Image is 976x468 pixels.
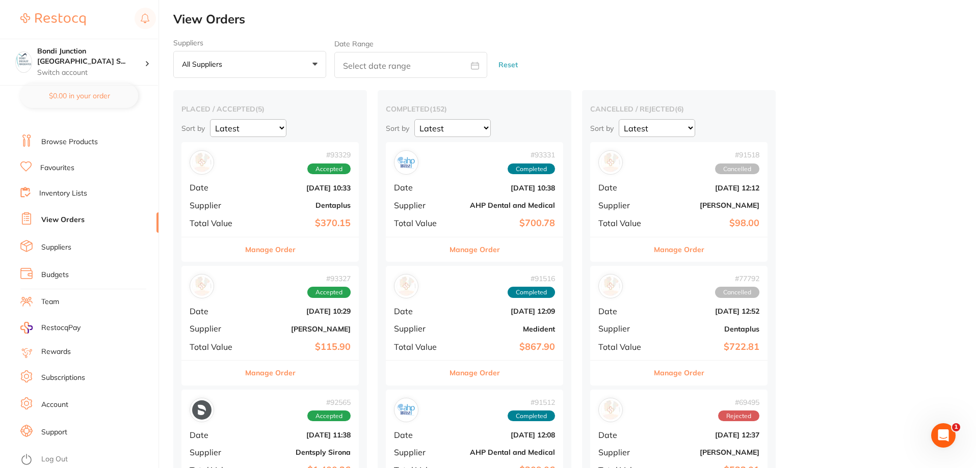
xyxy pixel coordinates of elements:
[190,324,241,333] span: Supplier
[598,430,649,439] span: Date
[190,307,241,316] span: Date
[173,12,976,26] h2: View Orders
[307,398,351,406] span: # 92565
[453,201,555,209] b: AHP Dental and Medical
[307,287,351,298] span: Accepted
[931,423,956,448] iframe: Intercom live chat
[657,431,759,439] b: [DATE] 12:37
[657,307,759,315] b: [DATE] 12:52
[718,410,759,422] span: Rejected
[249,184,351,192] b: [DATE] 10:33
[394,324,445,333] span: Supplier
[394,201,445,210] span: Supplier
[190,201,241,210] span: Supplier
[453,307,555,315] b: [DATE] 12:09
[37,46,145,66] h4: Bondi Junction Sydney Specialist Periodontics
[41,454,68,464] a: Log Out
[598,448,649,457] span: Supplier
[453,218,555,229] b: $700.78
[394,307,445,316] span: Date
[508,287,555,298] span: Completed
[41,242,71,253] a: Suppliers
[192,277,212,296] img: Henry Schein Halas
[508,163,555,175] span: Completed
[654,361,704,385] button: Manage Order
[41,323,81,333] span: RestocqPay
[601,153,620,172] img: Henry Schein Halas
[39,188,87,199] a: Inventory Lists
[192,400,212,420] img: Dentsply Sirona
[334,52,487,78] input: Select date range
[334,40,374,48] label: Date Range
[657,201,759,209] b: [PERSON_NAME]
[245,361,296,385] button: Manage Order
[20,452,155,468] button: Log Out
[590,124,614,133] p: Sort by
[598,307,649,316] span: Date
[182,60,226,69] p: All suppliers
[394,218,445,228] span: Total Value
[190,218,241,228] span: Total Value
[394,448,445,457] span: Supplier
[453,431,555,439] b: [DATE] 12:08
[453,325,555,333] b: Medident
[249,201,351,209] b: Dentaplus
[41,215,85,225] a: View Orders
[508,151,555,159] span: # 93331
[20,322,81,334] a: RestocqPay
[307,163,351,175] span: Accepted
[598,201,649,210] span: Supplier
[41,400,68,410] a: Account
[173,51,326,78] button: All suppliers
[190,430,241,439] span: Date
[181,266,359,386] div: Henry Schein Halas#93327AcceptedDate[DATE] 10:29Supplier[PERSON_NAME]Total Value$115.90Manage Order
[657,448,759,456] b: [PERSON_NAME]
[20,8,86,31] a: Restocq Logo
[654,237,704,262] button: Manage Order
[41,347,71,357] a: Rewards
[307,151,351,159] span: # 93329
[41,373,85,383] a: Subscriptions
[190,448,241,457] span: Supplier
[952,423,960,431] span: 1
[41,297,59,307] a: Team
[181,124,205,133] p: Sort by
[190,183,241,192] span: Date
[173,39,326,47] label: Suppliers
[249,307,351,315] b: [DATE] 10:29
[715,274,759,283] span: # 77792
[245,237,296,262] button: Manage Order
[450,237,500,262] button: Manage Order
[41,427,67,437] a: Support
[249,342,351,352] b: $115.90
[657,184,759,192] b: [DATE] 12:12
[453,448,555,456] b: AHP Dental and Medical
[715,287,759,298] span: Cancelled
[657,218,759,229] b: $98.00
[20,84,138,108] button: $0.00 in your order
[190,342,241,351] span: Total Value
[397,277,416,296] img: Medident
[450,361,500,385] button: Manage Order
[181,142,359,262] div: Dentaplus#93329AcceptedDate[DATE] 10:33SupplierDentaplusTotal Value$370.15Manage Order
[249,431,351,439] b: [DATE] 11:38
[41,137,98,147] a: Browse Products
[386,124,409,133] p: Sort by
[495,51,521,78] button: Reset
[598,324,649,333] span: Supplier
[249,448,351,456] b: Dentsply Sirona
[508,398,555,406] span: # 91512
[598,183,649,192] span: Date
[307,410,351,422] span: Accepted
[590,104,768,114] h2: cancelled / rejected ( 6 )
[601,277,620,296] img: Dentaplus
[307,274,351,283] span: # 93327
[657,325,759,333] b: Dentaplus
[20,13,86,25] img: Restocq Logo
[37,68,145,78] p: Switch account
[181,104,359,114] h2: placed / accepted ( 5 )
[394,183,445,192] span: Date
[598,342,649,351] span: Total Value
[657,342,759,352] b: $722.81
[508,274,555,283] span: # 91516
